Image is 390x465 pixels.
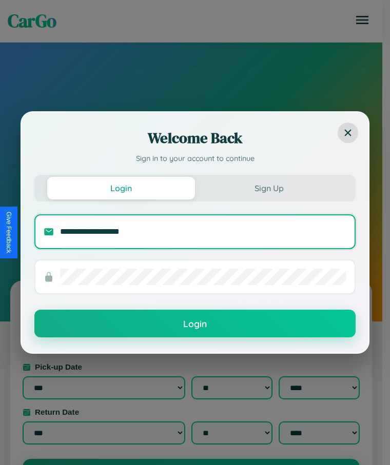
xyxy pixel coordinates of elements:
h2: Welcome Back [34,128,356,148]
button: Login [47,177,195,199]
div: Give Feedback [5,212,12,253]
button: Login [34,310,356,337]
button: Sign Up [195,177,343,199]
p: Sign in to your account to continue [34,153,356,165]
